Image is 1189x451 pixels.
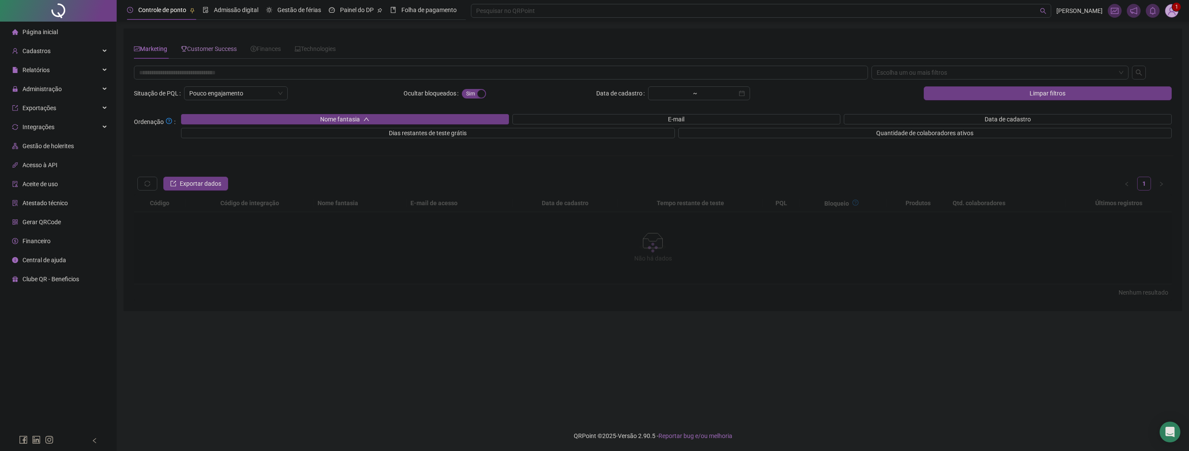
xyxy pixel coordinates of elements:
span: lock [12,86,18,92]
span: solution [12,200,18,206]
span: facebook [19,435,28,444]
span: Exportar dados [180,179,221,188]
span: Administração [22,86,62,92]
span: right [1159,181,1164,187]
span: Integrações [22,124,54,130]
span: Quantidade de colaboradores ativos [876,128,973,138]
span: up [363,116,369,122]
span: clock-circle [127,7,133,13]
span: Data de cadastro [985,114,1031,124]
div: Open Intercom Messenger [1160,422,1180,442]
button: Nome fantasiaup [181,114,509,124]
label: Data de cadastro [596,86,648,100]
span: E-mail [668,114,684,124]
div: ~ [690,90,701,96]
span: Ordenação : [134,116,175,127]
span: Relatórios [22,67,50,73]
li: Próxima página [1154,177,1168,191]
button: left [1120,177,1134,191]
li: Página anterior [1120,177,1134,191]
button: Limpar filtros [924,86,1172,100]
label: Situação de PQL [134,86,184,100]
span: Controle de ponto [138,6,186,13]
span: Admissão digital [214,6,258,13]
span: dashboard [329,7,335,13]
span: Nome fantasia [320,114,360,124]
label: Ocultar bloqueados [404,86,462,100]
span: Folha de pagamento [401,6,457,13]
span: qrcode [12,219,18,225]
span: gift [12,276,18,282]
button: Data de cadastro [844,114,1172,124]
span: user-add [12,48,18,54]
button: Quantidade de colaboradores ativos [678,128,1172,138]
span: file-done [203,7,209,13]
span: Marketing [134,45,167,52]
span: Aceite de uso [22,181,58,187]
span: Clube QR - Beneficios [22,276,79,283]
span: Gestão de holerites [22,143,74,149]
span: sun [266,7,272,13]
span: book [390,7,396,13]
li: 1 [1137,177,1151,191]
span: export [170,181,176,187]
span: [PERSON_NAME] [1056,6,1103,16]
span: info-circle [12,257,18,263]
span: left [1124,181,1129,187]
span: fund [1111,7,1119,15]
span: Reportar bug e/ou melhoria [658,432,732,439]
a: 1 [1138,177,1151,190]
span: Pouco engajamento [189,87,283,100]
span: file [12,67,18,73]
span: 1 [1175,4,1178,10]
span: Financeiro [22,238,51,245]
span: Dias restantes de teste grátis [389,128,467,138]
span: Customer Success [181,45,237,52]
sup: Atualize o seu contato no menu Meus Dados [1172,3,1181,11]
span: Gerar QRCode [22,219,61,225]
span: Atestado técnico [22,200,68,206]
span: Gestão de férias [277,6,321,13]
span: dollar [12,238,18,244]
span: dollar [251,46,257,52]
span: question-circle [166,118,172,124]
button: Ordenação: [164,116,174,126]
span: Exportações [22,105,56,111]
span: home [12,29,18,35]
span: apartment [12,143,18,149]
span: Painel do DP [340,6,374,13]
button: Dias restantes de teste grátis [181,128,675,138]
span: linkedin [32,435,41,444]
span: Limpar filtros [1030,89,1065,98]
footer: QRPoint © 2025 - 2.90.5 - [117,421,1189,451]
span: Central de ajuda [22,257,66,264]
span: pushpin [190,8,195,13]
span: pushpin [377,8,382,13]
span: Versão [618,432,637,439]
span: Página inicial [22,29,58,35]
img: 94382 [1165,4,1178,17]
span: Technologies [295,45,336,52]
span: Cadastros [22,48,51,54]
span: trophy [181,46,187,52]
button: sync [137,177,157,191]
button: Exportar dados [163,177,228,191]
button: E-mail [512,114,840,124]
button: right [1154,177,1168,191]
span: bell [1149,7,1157,15]
span: Acesso à API [22,162,57,168]
span: sync [12,124,18,130]
span: fund [134,46,140,52]
span: laptop [295,46,301,52]
span: api [12,162,18,168]
span: Finances [251,45,281,52]
span: left [92,438,98,444]
span: notification [1130,7,1138,15]
span: instagram [45,435,54,444]
span: audit [12,181,18,187]
span: export [12,105,18,111]
span: search [1040,8,1046,14]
